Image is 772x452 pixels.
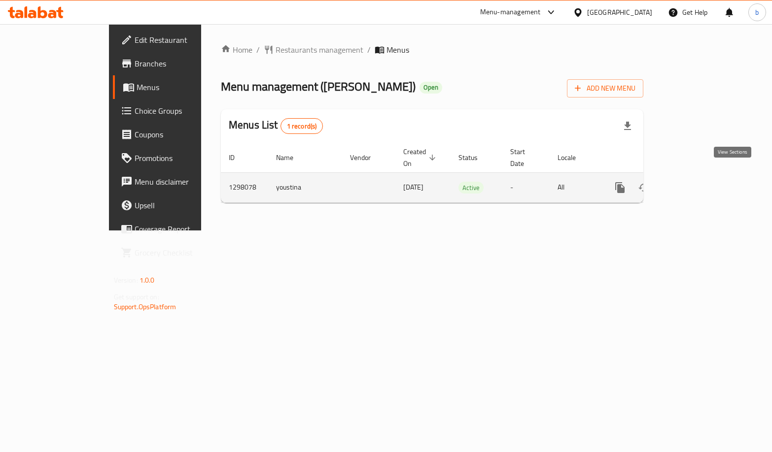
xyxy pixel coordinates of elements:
nav: breadcrumb [221,44,643,56]
span: Promotions [135,152,230,164]
div: Total records count [281,118,323,134]
span: Choice Groups [135,105,230,117]
span: [DATE] [403,181,423,194]
span: Locale [558,152,589,163]
span: 1.0.0 [140,274,155,287]
a: Support.OpsPlatform [114,300,176,313]
span: Start Date [510,146,538,169]
div: [GEOGRAPHIC_DATA] [587,7,652,18]
span: Get support on: [114,291,159,303]
span: Add New Menu [575,82,635,95]
a: Promotions [113,146,238,170]
a: Upsell [113,194,238,217]
span: b [755,7,759,18]
h2: Menus List [229,118,323,134]
span: ID [229,152,247,163]
span: Menu management ( [PERSON_NAME] ) [221,75,416,97]
span: Restaurants management [276,44,363,56]
a: Coverage Report [113,217,238,241]
span: Coupons [135,129,230,140]
span: Menus [137,81,230,93]
span: Grocery Checklist [135,247,230,258]
th: Actions [600,143,711,173]
a: Menus [113,75,238,99]
span: Active [458,182,484,194]
span: Open [420,83,442,92]
td: All [550,172,600,202]
span: Version: [114,274,138,287]
a: Coupons [113,123,238,146]
span: Edit Restaurant [135,34,230,46]
td: - [502,172,550,202]
button: Add New Menu [567,79,643,97]
a: Edit Restaurant [113,28,238,52]
button: Change Status [632,176,656,199]
div: Menu-management [480,6,541,18]
div: Open [420,82,442,94]
span: Upsell [135,199,230,211]
a: Menu disclaimer [113,170,238,194]
span: Coverage Report [135,223,230,235]
span: Created On [403,146,439,169]
span: 1 record(s) [281,122,323,131]
div: Export file [616,114,639,138]
td: youstina [268,172,342,202]
li: / [367,44,371,56]
span: Name [276,152,306,163]
span: Status [458,152,491,163]
span: Branches [135,58,230,69]
span: Vendor [350,152,384,163]
td: 1298078 [221,172,268,202]
span: Menu disclaimer [135,176,230,188]
a: Restaurants management [264,44,363,56]
a: Grocery Checklist [113,241,238,264]
li: / [256,44,260,56]
a: Branches [113,52,238,75]
span: Menus [386,44,409,56]
a: Choice Groups [113,99,238,123]
button: more [608,176,632,199]
table: enhanced table [221,143,711,203]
